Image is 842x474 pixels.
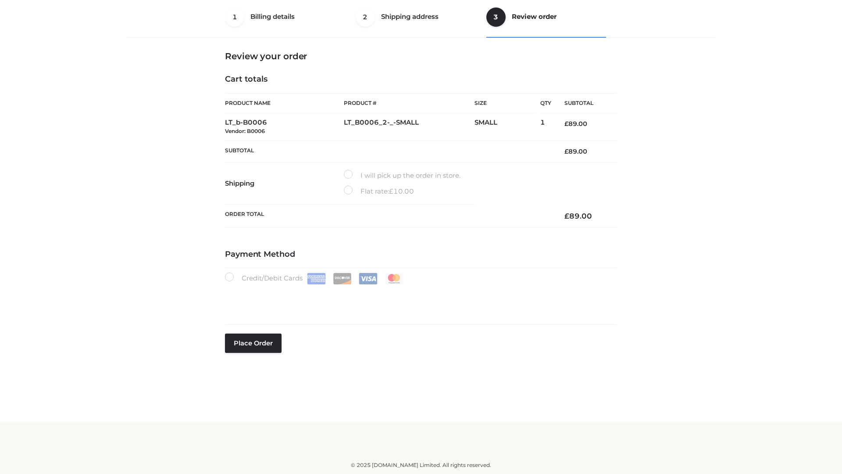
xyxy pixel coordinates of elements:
th: Order Total [225,205,551,228]
span: £ [389,187,393,195]
img: Mastercard [385,273,403,284]
th: Shipping [225,162,344,205]
th: Subtotal [551,93,617,113]
label: I will pick up the order in store. [344,170,460,181]
td: LT_b-B0006 [225,113,344,141]
h4: Payment Method [225,250,617,259]
th: Qty [540,93,551,113]
img: Amex [307,273,326,284]
small: Vendor: B0006 [225,128,265,134]
bdi: 89.00 [564,147,587,155]
th: Size [475,93,536,113]
img: Discover [333,273,352,284]
label: Credit/Debit Cards [225,273,404,284]
bdi: 10.00 [389,187,414,195]
th: Product Name [225,93,344,113]
th: Product # [344,93,475,113]
td: SMALL [475,113,540,141]
h3: Review your order [225,51,617,61]
img: Visa [359,273,378,284]
bdi: 89.00 [564,212,592,220]
div: © 2025 [DOMAIN_NAME] Limited. All rights reserved. [130,461,712,470]
bdi: 89.00 [564,120,587,128]
button: Place order [225,334,282,353]
th: Subtotal [225,140,551,162]
span: £ [564,212,569,220]
span: £ [564,147,568,155]
span: £ [564,120,568,128]
h4: Cart totals [225,75,617,84]
label: Flat rate: [344,186,414,197]
td: 1 [540,113,551,141]
iframe: Secure payment input frame [223,283,615,315]
td: LT_B0006_2-_-SMALL [344,113,475,141]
